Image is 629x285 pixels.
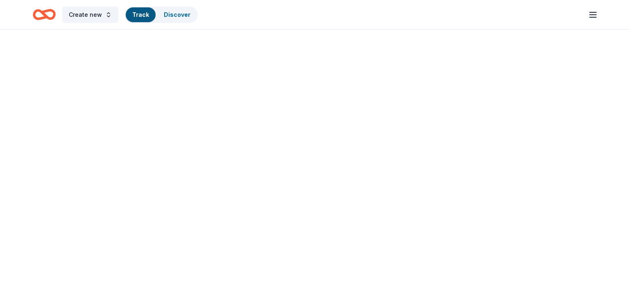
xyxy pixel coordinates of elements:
span: Create new [69,10,102,20]
button: Create new [62,7,118,23]
a: Discover [164,11,190,18]
a: Track [132,11,149,18]
a: Home [33,5,56,24]
button: TrackDiscover [125,7,198,23]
